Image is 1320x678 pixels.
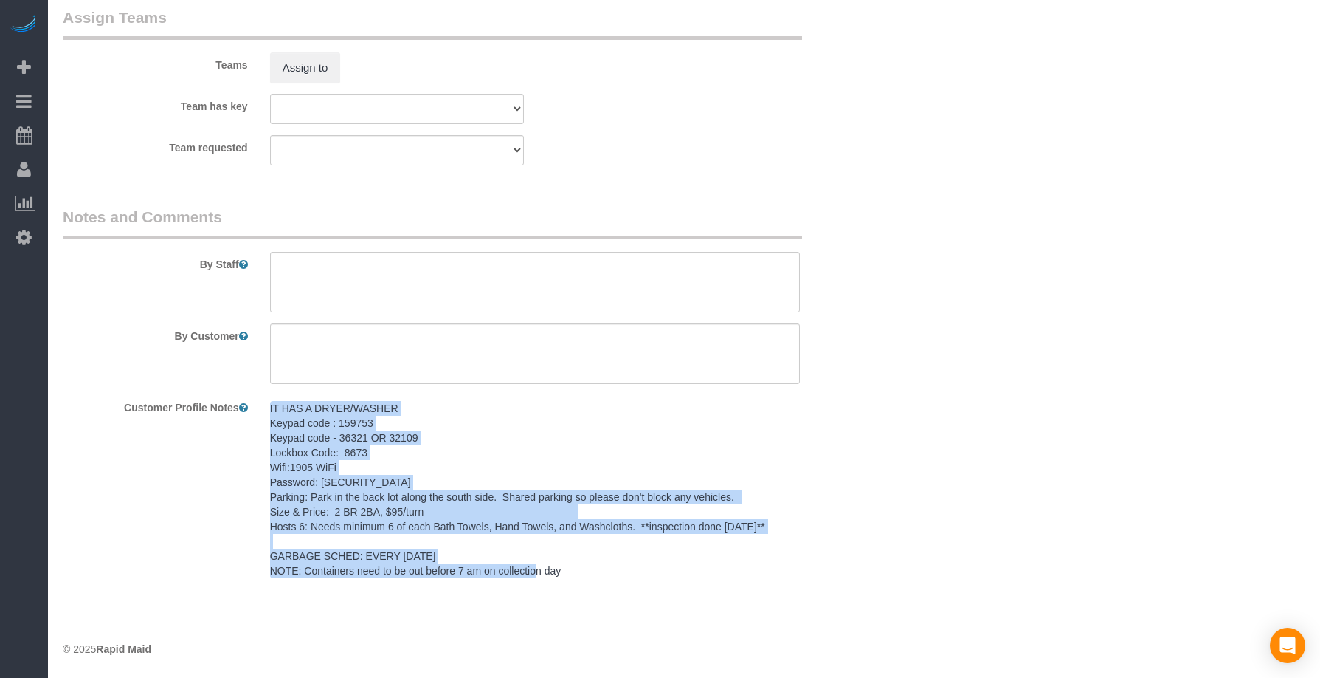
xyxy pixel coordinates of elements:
[1270,628,1305,663] div: Open Intercom Messenger
[63,7,802,40] legend: Assign Teams
[96,643,151,655] strong: Rapid Maid
[63,206,802,239] legend: Notes and Comments
[52,94,259,114] label: Team has key
[52,323,259,343] label: By Customer
[52,135,259,155] label: Team requested
[270,52,341,83] button: Assign to
[52,395,259,415] label: Customer Profile Notes
[52,52,259,72] label: Teams
[63,642,1305,657] div: © 2025
[270,401,800,578] pre: IT HAS A DRYER/WASHER Keypad code : 159753 Keypad code - 36321 OR 32109 Lockbox Code: 8673 Wifi:1...
[9,15,38,35] img: Automaid Logo
[52,252,259,272] label: By Staff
